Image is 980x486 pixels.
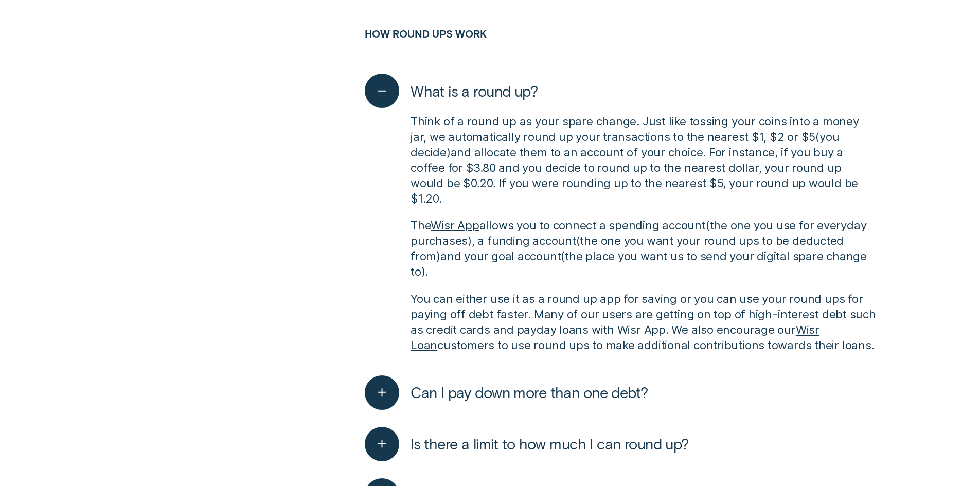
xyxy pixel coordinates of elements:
button: Is there a limit to how much I can round up? [365,427,688,461]
button: What is a round up? [365,74,538,108]
span: ( [561,249,565,263]
p: Think of a round up as your spare change. Just like tossing your coins into a money jar, we autom... [411,114,877,206]
a: Wisr Loan [411,322,819,352]
span: Is there a limit to how much I can round up? [411,435,689,453]
span: ) [421,264,425,278]
a: Wisr App [431,218,479,232]
span: ) [468,233,472,247]
span: ( [576,233,580,247]
button: Can I pay down more than one debt? [365,375,648,410]
h3: How Round Ups work [365,28,877,65]
span: ( [815,130,819,143]
span: What is a round up? [411,82,538,100]
span: Can I pay down more than one debt? [411,383,648,402]
span: ) [436,249,440,263]
span: ) [447,145,451,159]
p: The allows you to connect a spending account the one you use for everyday purchases , a funding a... [411,218,877,279]
p: You can either use it as a round up app for saving or you can use your round ups for paying off d... [411,291,877,353]
span: ( [706,218,710,232]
